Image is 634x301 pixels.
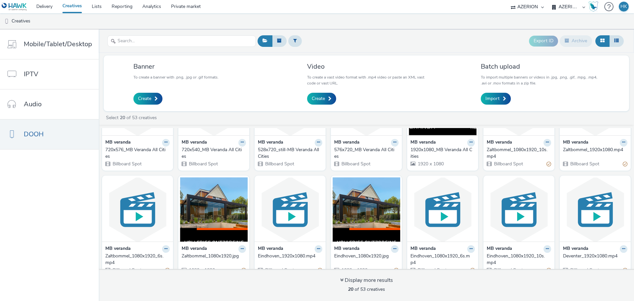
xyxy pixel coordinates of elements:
[312,95,325,102] span: Create
[485,95,500,102] span: Import
[2,3,27,11] img: undefined Logo
[487,147,551,160] a: Zaltbommel_1080x1920_10s.mp4
[417,161,444,167] span: 1920 x 1080
[182,253,243,259] div: Zaltbommel_1080x1920.jpg
[493,267,523,273] span: Billboard Spot
[487,147,548,160] div: Zaltbommel_1080x1920_10s.mp4
[307,74,426,86] p: To create a vast video format with .mp4 video or paste an XML vast code or vast URL.
[570,267,599,273] span: Billboard Spot
[348,286,353,292] strong: 20
[105,147,167,160] div: 720x576_MB Veranda All Cities
[24,69,38,79] span: IPTV
[334,253,396,259] div: Eindhoven_1080x1920.jpg
[24,129,44,139] span: DOOH
[417,267,447,273] span: Billboard Spot
[105,253,167,266] div: Zaltbommel_1080x1920_6s.mp4
[264,161,294,167] span: Billboard Spot
[334,147,396,160] div: 576x720_MB Veranda All Cities
[104,177,171,242] img: Zaltbommel_1080x1920_6s.mp4 visual
[340,277,393,284] div: Display more results
[341,161,370,167] span: Billboard Spot
[180,177,248,242] img: Zaltbommel_1080x1920.jpg visual
[470,267,475,274] div: Partially valid
[112,267,142,273] span: Billboard Spot
[609,35,624,47] button: Table
[410,147,472,160] div: 1920x1080_MB Veranda All Cities
[394,267,399,274] div: Partially valid
[595,35,610,47] button: Grid
[410,147,475,160] a: 1920x1080_MB Veranda All Cities
[264,267,294,273] span: Billboard Spot
[481,74,599,86] p: To import multiple banners or videos in .jpg, .png, .gif, .mpg, .mp4, .avi or .mov formats in a z...
[563,147,625,153] div: Zaltbommel_1920x1080.mp4
[133,62,219,71] h3: Banner
[529,36,558,46] button: Export ID
[409,177,476,242] img: Eindhoven_1080x1920_6s.mp4 visual
[333,177,400,242] img: Eindhoven_1080x1920.jpg visual
[256,177,324,242] img: Eindhoven_1920x1080.mp4 visual
[487,139,512,147] strong: MB veranda
[24,39,92,49] span: Mobile/Tablet/Desktop
[165,267,170,274] div: Partially valid
[563,139,588,147] strong: MB veranda
[546,160,551,167] div: Partially valid
[112,161,142,167] span: Billboard Spot
[588,1,601,12] a: Hawk Academy
[341,267,368,273] span: 1080 x 1920
[105,253,170,266] a: Zaltbommel_1080x1920_6s.mp4
[563,253,627,259] a: Deventer_1920x1080.mp4
[485,177,553,242] img: Eindhoven_1080x1920_10s.mp4 visual
[24,99,42,109] span: Audio
[105,139,131,147] strong: MB veranda
[182,147,243,160] div: 720x540_MB Veranda All Cities
[481,62,599,71] h3: Batch upload
[588,1,598,12] img: Hawk Academy
[560,35,592,47] button: Archive
[258,147,322,160] a: 528x720_still-MB Veranda All Cities
[105,245,131,253] strong: MB veranda
[307,93,336,105] a: Create
[258,253,322,259] a: Eindhoven_1920x1080.mp4
[105,147,170,160] a: 720x576_MB Veranda All Cities
[561,177,629,242] img: Deventer_1920x1080.mp4 visual
[493,161,523,167] span: Billboard Spot
[563,245,588,253] strong: MB veranda
[182,245,207,253] strong: MB veranda
[410,253,475,266] a: Eindhoven_1080x1920_6s.mp4
[620,2,627,12] div: HK
[623,160,627,167] div: Partially valid
[334,147,399,160] a: 576x720_MB Veranda All Cities
[487,253,551,266] a: Eindhoven_1080x1920_10s.mp4
[138,95,151,102] span: Create
[570,161,599,167] span: Billboard Spot
[487,245,512,253] strong: MB veranda
[334,139,360,147] strong: MB veranda
[487,253,548,266] div: Eindhoven_1080x1920_10s.mp4
[563,253,625,259] div: Deventer_1920x1080.mp4
[182,253,246,259] a: Zaltbommel_1080x1920.jpg
[120,115,125,121] strong: 20
[188,267,215,273] span: 1080 x 1920
[188,161,218,167] span: Billboard Spot
[107,35,256,47] input: Search...
[133,93,162,105] a: Create
[348,286,385,292] span: of 53 creatives
[623,267,627,274] div: Partially valid
[410,253,472,266] div: Eindhoven_1080x1920_6s.mp4
[334,245,360,253] strong: MB veranda
[182,139,207,147] strong: MB veranda
[481,93,511,105] a: Import
[241,267,246,274] div: Partially valid
[307,62,426,71] h3: Video
[182,147,246,160] a: 720x540_MB Veranda All Cities
[3,18,10,25] img: dooh
[410,139,436,147] strong: MB veranda
[105,115,159,121] a: Select of 53 creatives
[563,147,627,153] a: Zaltbommel_1920x1080.mp4
[258,139,283,147] strong: MB veranda
[258,245,283,253] strong: MB veranda
[133,74,219,80] p: To create a banner with .png, .jpg or .gif formats.
[318,267,322,274] div: Partially valid
[258,147,320,160] div: 528x720_still-MB Veranda All Cities
[410,245,436,253] strong: MB veranda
